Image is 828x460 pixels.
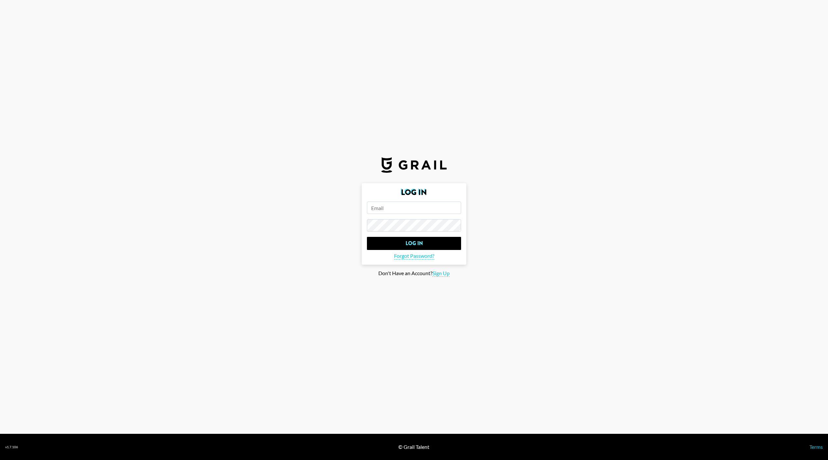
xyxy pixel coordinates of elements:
[398,444,429,450] div: © Grail Talent
[367,188,461,196] h2: Log In
[809,444,823,450] a: Terms
[5,445,18,449] div: v 1.7.106
[432,270,450,277] span: Sign Up
[367,237,461,250] input: Log In
[394,253,434,259] span: Forgot Password?
[5,270,823,277] div: Don't Have an Account?
[381,157,447,173] img: Grail Talent Logo
[367,202,461,214] input: Email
